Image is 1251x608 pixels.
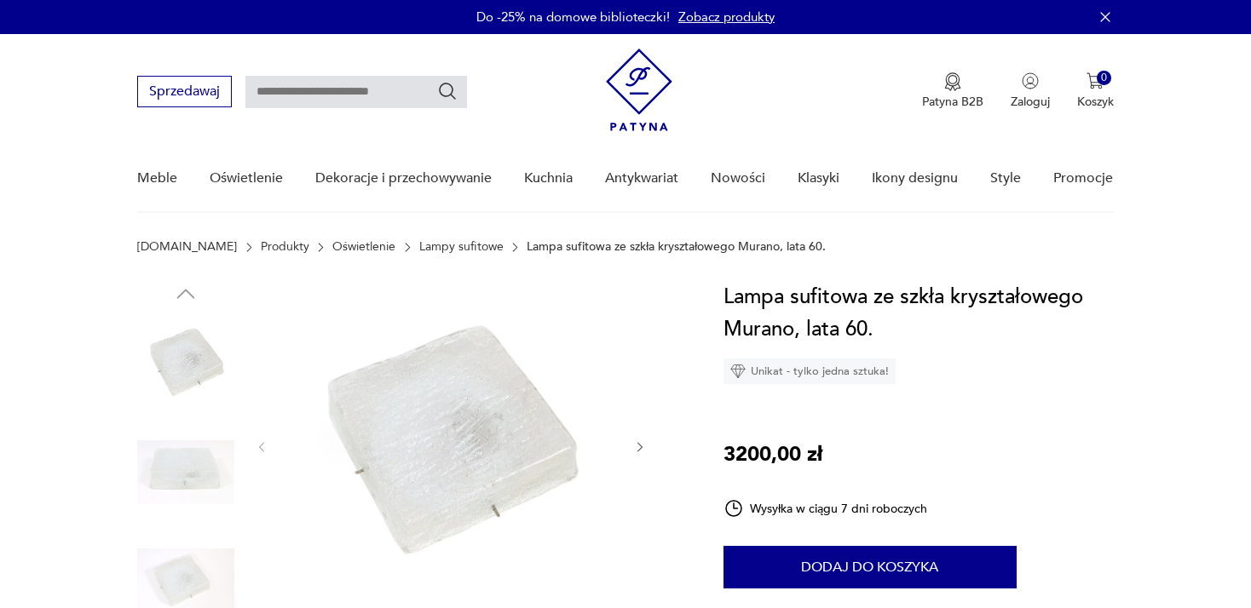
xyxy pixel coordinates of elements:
[724,281,1114,346] h1: Lampa sufitowa ze szkła kryształowego Murano, lata 60.
[606,49,672,131] img: Patyna - sklep z meblami i dekoracjami vintage
[1087,72,1104,89] img: Ikona koszyka
[605,146,678,211] a: Antykwariat
[1011,72,1050,110] button: Zaloguj
[261,240,309,254] a: Produkty
[1022,72,1039,89] img: Ikonka użytkownika
[476,9,670,26] p: Do -25% na domowe biblioteczki!
[315,146,492,211] a: Dekoracje i przechowywanie
[1097,71,1111,85] div: 0
[1077,72,1114,110] button: 0Koszyk
[419,240,504,254] a: Lampy sufitowe
[527,240,826,254] p: Lampa sufitowa ze szkła kryształowego Murano, lata 60.
[724,358,896,384] div: Unikat - tylko jedna sztuka!
[990,146,1021,211] a: Style
[137,240,237,254] a: [DOMAIN_NAME]
[1053,146,1113,211] a: Promocje
[922,72,983,110] a: Ikona medaluPatyna B2B
[724,439,822,471] p: 3200,00 zł
[210,146,283,211] a: Oświetlenie
[944,72,961,91] img: Ikona medalu
[524,146,573,211] a: Kuchnia
[1011,94,1050,110] p: Zaloguj
[332,240,395,254] a: Oświetlenie
[137,315,234,412] img: Zdjęcie produktu Lampa sufitowa ze szkła kryształowego Murano, lata 60.
[724,546,1017,588] button: Dodaj do koszyka
[724,498,928,519] div: Wysyłka w ciągu 7 dni roboczych
[137,146,177,211] a: Meble
[137,424,234,521] img: Zdjęcie produktu Lampa sufitowa ze szkła kryształowego Murano, lata 60.
[678,9,775,26] a: Zobacz produkty
[922,94,983,110] p: Patyna B2B
[922,72,983,110] button: Patyna B2B
[137,76,232,107] button: Sprzedawaj
[437,81,458,101] button: Szukaj
[1077,94,1114,110] p: Koszyk
[798,146,839,211] a: Klasyki
[711,146,765,211] a: Nowości
[872,146,958,211] a: Ikony designu
[137,87,232,99] a: Sprzedawaj
[730,364,746,379] img: Ikona diamentu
